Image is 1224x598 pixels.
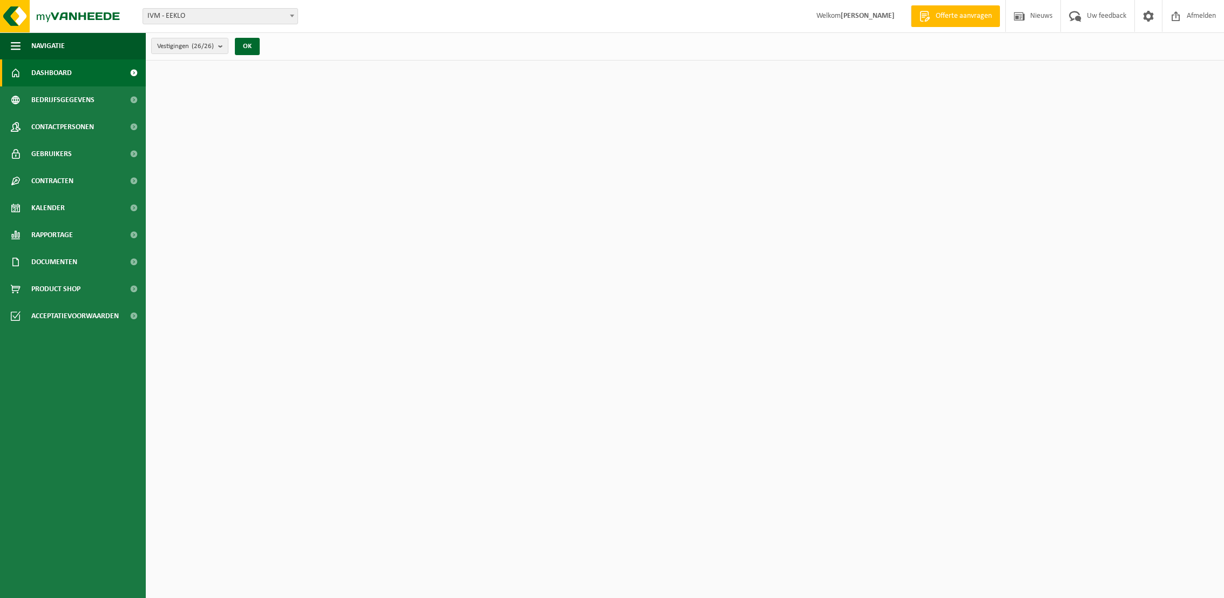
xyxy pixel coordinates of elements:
span: Kalender [31,194,65,221]
span: Product Shop [31,276,80,303]
count: (26/26) [192,43,214,50]
span: Bedrijfsgegevens [31,86,94,113]
span: Acceptatievoorwaarden [31,303,119,330]
strong: [PERSON_NAME] [841,12,895,20]
span: Rapportage [31,221,73,248]
span: Navigatie [31,32,65,59]
button: OK [235,38,260,55]
button: Vestigingen(26/26) [151,38,228,54]
span: Offerte aanvragen [933,11,995,22]
span: Contactpersonen [31,113,94,140]
span: IVM - EEKLO [143,9,297,24]
span: Vestigingen [157,38,214,55]
span: Dashboard [31,59,72,86]
a: Offerte aanvragen [911,5,1000,27]
span: Documenten [31,248,77,276]
span: Contracten [31,167,73,194]
span: IVM - EEKLO [143,8,298,24]
span: Gebruikers [31,140,72,167]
